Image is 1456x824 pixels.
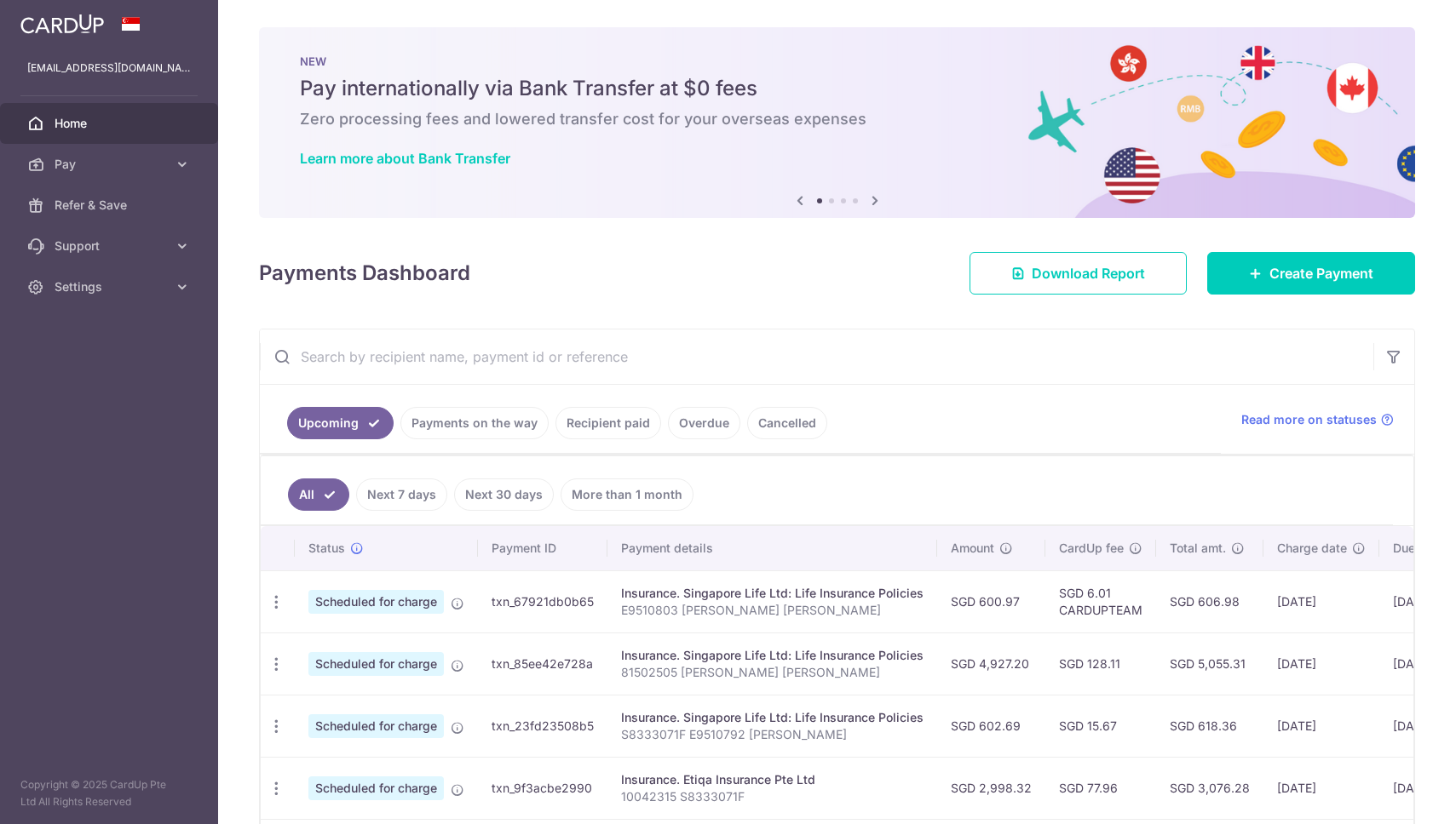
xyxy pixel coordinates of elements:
a: Upcoming [287,407,394,439]
td: SGD 4,927.20 [937,632,1045,695]
td: SGD 5,055.31 [1156,632,1263,695]
p: S8333071F E9510792 [PERSON_NAME] [621,726,924,743]
img: CardUp [20,14,104,34]
span: Read more on statuses [1241,411,1377,428]
span: Download Report [1032,263,1145,283]
a: All [288,478,349,511]
a: Read more on statuses [1241,411,1394,428]
td: [DATE] [1263,695,1379,757]
a: Download Report [970,252,1187,295]
p: 10042315 S8333071F [621,788,924,805]
p: E9510803 [PERSON_NAME] [PERSON_NAME] [621,602,924,619]
p: NEW [300,54,1374,68]
span: Refer & Save [55,197,167,214]
td: txn_67921db0b65 [478,570,607,632]
span: Support [55,237,167,255]
span: Pay [55,156,167,173]
td: SGD 15.67 [1045,695,1156,757]
td: SGD 2,998.32 [937,757,1045,819]
a: Next 7 days [356,478,447,511]
span: Total amt. [1170,540,1226,557]
span: Amount [951,540,994,557]
span: Home [55,115,167,132]
td: SGD 600.97 [937,570,1045,632]
td: SGD 606.98 [1156,570,1263,632]
a: Next 30 days [454,478,554,511]
div: Insurance. Etiqa Insurance Pte Ltd [621,771,924,788]
a: Payments on the way [400,407,549,439]
span: Create Payment [1269,263,1373,283]
a: Cancelled [747,407,827,439]
span: Scheduled for charge [308,776,444,800]
input: Search by recipient name, payment id or reference [260,329,1373,384]
a: More than 1 month [561,478,693,511]
td: SGD 618.36 [1156,695,1263,757]
th: Payment ID [478,526,607,570]
td: SGD 602.69 [937,695,1045,757]
a: Learn more about Bank Transfer [300,150,510,167]
div: Insurance. Singapore Life Ltd: Life Insurance Policies [621,585,924,602]
td: [DATE] [1263,757,1379,819]
p: 81502505 [PERSON_NAME] [PERSON_NAME] [621,664,924,681]
th: Payment details [607,526,937,570]
span: CardUp fee [1059,540,1124,557]
img: Bank transfer banner [259,27,1415,218]
td: SGD 128.11 [1045,632,1156,695]
p: [EMAIL_ADDRESS][DOMAIN_NAME] [27,60,191,77]
h5: Pay internationally via Bank Transfer at $0 fees [300,75,1374,102]
td: [DATE] [1263,632,1379,695]
span: Charge date [1277,540,1347,557]
td: SGD 3,076.28 [1156,757,1263,819]
a: Overdue [668,407,740,439]
span: Scheduled for charge [308,714,444,738]
span: Status [308,540,345,557]
a: Create Payment [1207,252,1415,295]
h6: Zero processing fees and lowered transfer cost for your overseas expenses [300,109,1374,129]
span: Scheduled for charge [308,590,444,614]
span: Scheduled for charge [308,652,444,676]
span: Settings [55,278,167,295]
td: txn_85ee42e728a [478,632,607,695]
div: Insurance. Singapore Life Ltd: Life Insurance Policies [621,647,924,664]
td: txn_9f3acbe2990 [478,757,607,819]
td: SGD 6.01 CARDUPTEAM [1045,570,1156,632]
a: Recipient paid [555,407,661,439]
div: Insurance. Singapore Life Ltd: Life Insurance Policies [621,709,924,726]
h4: Payments Dashboard [259,258,470,289]
td: SGD 77.96 [1045,757,1156,819]
td: txn_23fd23508b5 [478,695,607,757]
td: [DATE] [1263,570,1379,632]
span: Due date [1393,540,1444,557]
